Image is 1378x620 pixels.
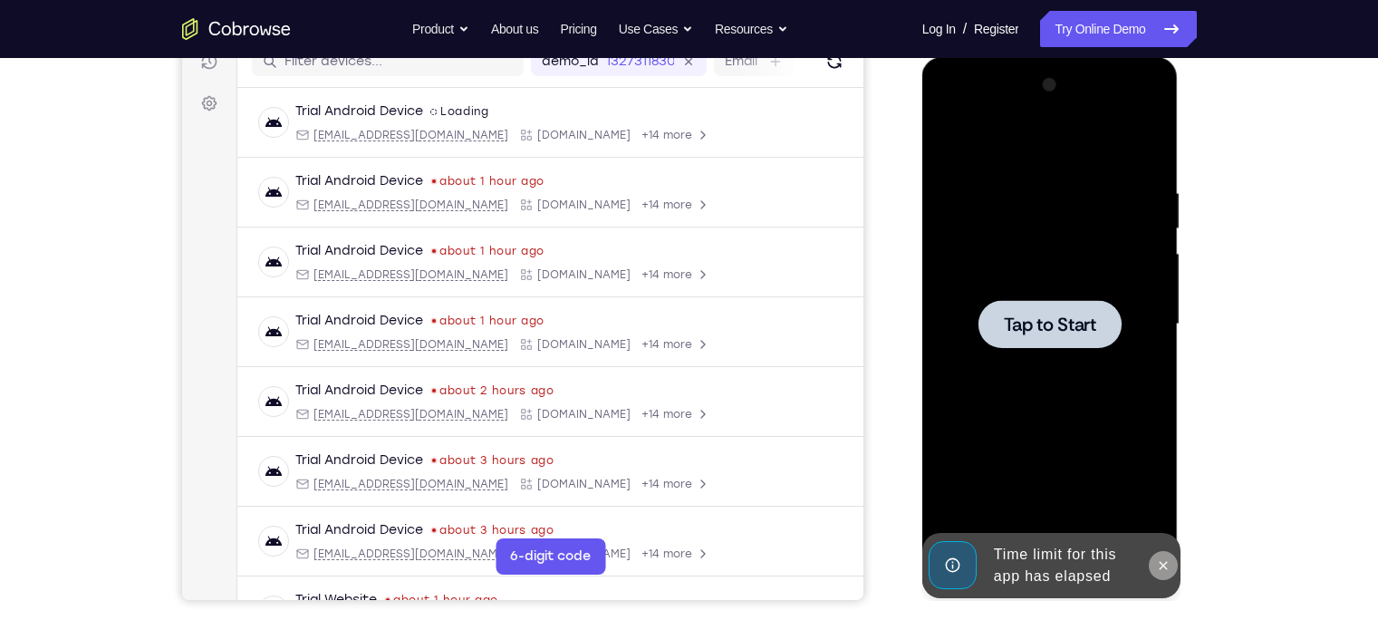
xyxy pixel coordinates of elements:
div: Open device details [55,514,681,584]
span: / [963,18,967,40]
span: +14 more [459,344,510,359]
div: App [337,344,448,359]
button: Use Cases [619,11,693,47]
div: Email [113,205,326,219]
div: Open device details [55,235,681,305]
button: Refresh [638,54,667,83]
div: Email [113,275,326,289]
span: +14 more [459,554,510,568]
div: Open device details [55,165,681,235]
time: Fri Aug 29 2025 12:27:26 GMT+0300 (Eastern European Summer Time) [257,321,362,335]
time: Fri Aug 29 2025 10:21:33 GMT+0300 (Eastern European Summer Time) [257,460,372,475]
div: Last seen [250,187,254,190]
button: Resources [715,11,788,47]
span: Cobrowse.io [355,414,448,429]
span: Cobrowse.io [355,484,448,499]
time: Fri Aug 29 2025 12:52:57 GMT+0300 (Eastern European Summer Time) [211,600,316,615]
span: Tap to Start [82,258,174,276]
div: Email [113,135,326,150]
div: Trial Android Device [113,249,241,267]
span: +14 more [459,135,510,150]
div: Open device details [55,374,681,444]
div: Open device details [55,444,681,514]
div: Last seen [250,536,254,539]
div: Trial Android Device [113,389,241,407]
span: android@example.com [131,554,326,568]
div: App [337,205,448,219]
div: Trial Website [113,598,195,616]
span: +14 more [459,484,510,499]
div: Last seen [250,396,254,400]
div: Last seen [250,326,254,330]
button: 6-digit code [313,546,423,582]
div: App [337,275,448,289]
div: Trial Android Device [113,110,241,128]
div: Trial Android Device [113,528,241,547]
div: Open device details [55,95,681,165]
a: About us [491,11,538,47]
label: Email [543,60,575,78]
span: Cobrowse.io [355,344,448,359]
div: App [337,414,448,429]
div: Email [113,344,326,359]
div: Last seen [250,257,254,260]
a: Log In [922,11,956,47]
button: Product [412,11,469,47]
div: Time limit for this app has elapsed [64,480,223,538]
span: +14 more [459,275,510,289]
a: Go to the home page [182,18,291,40]
div: Last seen [204,605,207,609]
span: android@example.com [131,135,326,150]
div: Email [113,414,326,429]
label: demo_id [360,60,417,78]
div: Trial Android Device [113,319,241,337]
time: Fri Aug 29 2025 10:15:41 GMT+0300 (Eastern European Summer Time) [257,530,372,545]
div: App [337,484,448,499]
a: Register [974,11,1018,47]
div: Trial Android Device [113,179,241,198]
span: android@example.com [131,484,326,499]
div: Loading [248,111,307,126]
div: Email [113,554,326,568]
div: App [337,135,448,150]
span: +14 more [459,414,510,429]
span: android@example.com [131,205,326,219]
span: android@example.com [131,414,326,429]
time: Fri Aug 29 2025 12:29:28 GMT+0300 (Eastern European Summer Time) [257,251,362,266]
span: Cobrowse.io [355,135,448,150]
div: Trial Android Device [113,459,241,477]
span: +14 more [459,205,510,219]
div: Email [113,484,326,499]
span: Cobrowse.io [355,205,448,219]
div: Last seen [250,466,254,470]
span: android@example.com [131,275,326,289]
time: Fri Aug 29 2025 12:39:54 GMT+0300 (Eastern European Summer Time) [257,181,362,196]
span: android@example.com [131,344,326,359]
div: Open device details [55,305,681,374]
a: Pricing [560,11,596,47]
time: Fri Aug 29 2025 12:07:36 GMT+0300 (Eastern European Summer Time) [257,391,372,405]
span: Cobrowse.io [355,275,448,289]
button: Tap to Start [56,243,199,291]
a: Try Online Demo [1040,11,1196,47]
